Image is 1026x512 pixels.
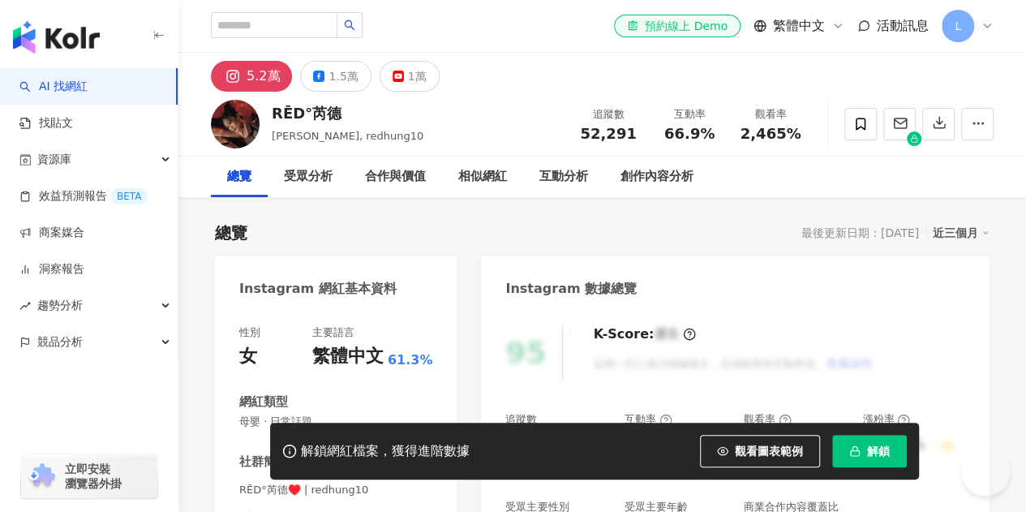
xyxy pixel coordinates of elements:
[344,19,355,31] span: search
[700,435,820,467] button: 觀看圖表範例
[21,454,157,498] a: chrome extension立即安裝 瀏覽器外掛
[380,61,440,92] button: 1萬
[37,141,71,178] span: 資源庫
[505,412,537,427] div: 追蹤數
[620,167,693,187] div: 創作內容分析
[577,106,639,123] div: 追蹤數
[741,126,801,142] span: 2,465%
[239,394,288,411] div: 網紅類型
[272,130,423,142] span: [PERSON_NAME], redhung10
[19,261,84,278] a: 洞察報告
[239,483,432,497] span: RĒD°芮德♥️ | redhung10
[773,17,825,35] span: 繁體中文
[593,325,696,343] div: K-Score :
[328,65,358,88] div: 1.5萬
[239,344,257,369] div: 女
[19,115,73,131] a: 找貼文
[284,167,333,187] div: 受眾分析
[659,106,720,123] div: 互動率
[735,445,803,458] span: 觀看圖表範例
[215,222,247,244] div: 總覽
[539,167,588,187] div: 互動分析
[801,226,919,239] div: 最後更新日期：[DATE]
[19,300,31,312] span: rise
[408,65,427,88] div: 1萬
[227,167,251,187] div: 總覽
[19,225,84,241] a: 商案媒合
[300,61,371,92] button: 1.5萬
[625,412,672,427] div: 互動率
[664,126,715,142] span: 66.9%
[740,106,801,123] div: 觀看率
[301,443,470,460] div: 解鎖網紅檔案，獲得進階數據
[312,344,384,369] div: 繁體中文
[26,463,58,489] img: chrome extension
[239,415,432,429] span: 母嬰 · 日常話題
[832,435,907,467] button: 解鎖
[239,280,397,298] div: Instagram 網紅基本資料
[211,61,292,92] button: 5.2萬
[312,325,354,340] div: 主要語言
[365,167,426,187] div: 合作與價值
[867,445,890,458] span: 解鎖
[272,103,423,123] div: RĒD°芮德
[744,412,792,427] div: 觀看率
[247,65,280,88] div: 5.2萬
[13,21,100,54] img: logo
[505,280,637,298] div: Instagram 數據總覽
[614,15,741,37] a: 預約線上 Demo
[239,325,260,340] div: 性別
[458,167,507,187] div: 相似網紅
[877,18,929,33] span: 活動訊息
[388,351,433,369] span: 61.3%
[580,125,636,142] span: 52,291
[627,18,728,34] div: 預約線上 Demo
[19,79,88,95] a: searchAI 找網紅
[933,222,990,243] div: 近三個月
[65,462,122,491] span: 立即安裝 瀏覽器外掛
[37,287,83,324] span: 趨勢分析
[955,17,961,35] span: L
[862,412,910,427] div: 漲粉率
[19,188,148,204] a: 效益預測報告BETA
[211,100,260,148] img: KOL Avatar
[37,324,83,360] span: 競品分析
